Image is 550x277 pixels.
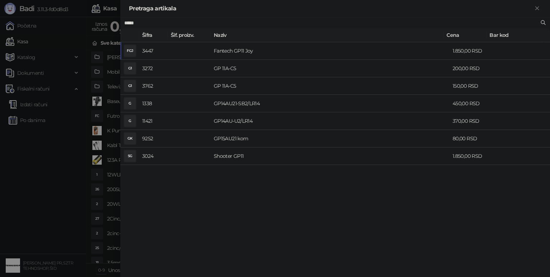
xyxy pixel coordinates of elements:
[211,77,450,95] td: GP 11A-C5
[450,42,493,60] td: 1.850,00 RSD
[533,4,541,13] button: Zatvori
[124,98,136,109] div: G
[124,115,136,127] div: G
[168,28,211,42] th: Šif. proizv.
[129,4,533,13] div: Pretraga artikala
[124,133,136,144] div: GK
[124,150,136,162] div: SG
[487,28,544,42] th: Bar kod
[211,60,450,77] td: GP 11A-C5
[211,147,450,165] td: Shooter GP11
[124,63,136,74] div: G1
[124,45,136,57] div: FGJ
[211,28,444,42] th: Naziv
[139,112,168,130] td: 11421
[450,77,493,95] td: 150,00 RSD
[450,147,493,165] td: 1.850,00 RSD
[139,95,168,112] td: 1338
[139,77,168,95] td: 3762
[124,80,136,92] div: G1
[139,60,168,77] td: 3272
[211,112,450,130] td: GP14AU-U2/LR14
[450,112,493,130] td: 370,00 RSD
[444,28,487,42] th: Cena
[211,95,450,112] td: GP14AU21-SB2/LR14
[139,42,168,60] td: 3447
[450,95,493,112] td: 450,00 RSD
[211,42,450,60] td: Fantech GP11 Joy
[139,130,168,147] td: 9252
[139,28,168,42] th: Šifra
[450,60,493,77] td: 200,00 RSD
[211,130,450,147] td: GP15AU21 kom
[450,130,493,147] td: 80,00 RSD
[139,147,168,165] td: 3024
